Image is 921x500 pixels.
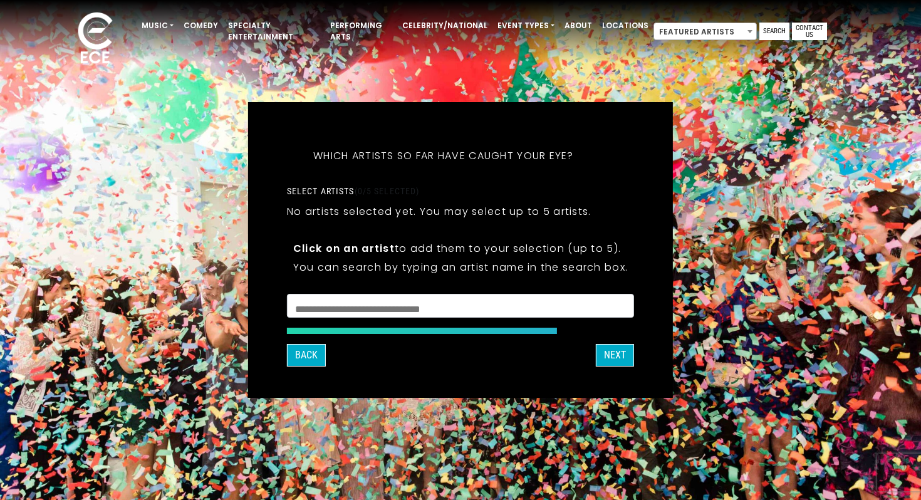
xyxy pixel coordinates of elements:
p: You can search by typing an artist name in the search box. [293,259,628,275]
a: Comedy [179,15,223,36]
a: Event Types [492,15,559,36]
a: Search [759,23,789,40]
a: Music [137,15,179,36]
button: Back [287,344,326,367]
span: Featured Artists [653,23,757,40]
h5: Which artists so far have caught your eye? [287,133,600,179]
a: Specialty Entertainment [223,15,325,48]
label: Select artists [287,185,419,197]
span: (0/5 selected) [355,186,420,196]
a: Performing Arts [325,15,397,48]
p: No artists selected yet. You may select up to 5 artists. [287,204,591,219]
a: Locations [597,15,653,36]
img: ece_new_logo_whitev2-1.png [64,9,127,70]
a: Contact Us [792,23,827,40]
a: Celebrity/National [397,15,492,36]
a: About [559,15,597,36]
span: Featured Artists [654,23,756,41]
button: Next [596,344,634,367]
p: to add them to your selection (up to 5). [293,241,628,256]
strong: Click on an artist [293,241,395,256]
textarea: Search [295,302,626,313]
